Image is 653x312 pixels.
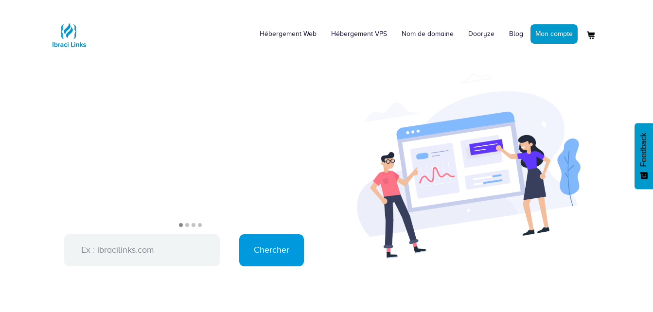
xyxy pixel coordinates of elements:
[252,19,324,49] a: Hébergement Web
[639,133,648,167] span: Feedback
[324,19,394,49] a: Hébergement VPS
[530,24,578,44] a: Mon compte
[50,7,88,54] a: Logo Ibraci Links
[502,19,530,49] a: Blog
[50,16,88,54] img: Logo Ibraci Links
[239,234,304,266] input: Chercher
[635,123,653,189] button: Feedback - Afficher l’enquête
[64,234,220,266] input: Ex : ibracilinks.com
[461,19,502,49] a: Dooryze
[394,19,461,49] a: Nom de domaine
